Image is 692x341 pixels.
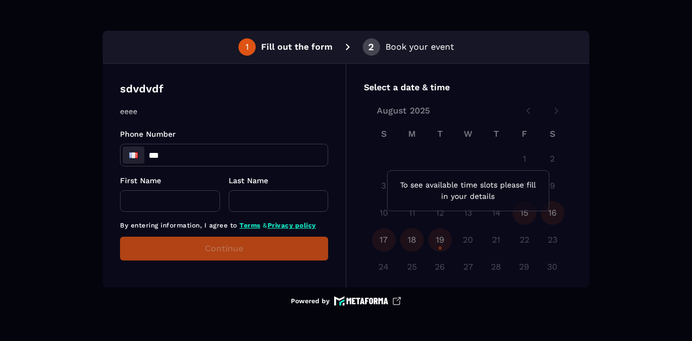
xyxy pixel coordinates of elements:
[268,222,316,229] a: Privacy policy
[263,222,268,229] span: &
[123,146,144,164] div: France: + 33
[385,41,454,54] p: Book your event
[396,179,540,202] p: To see available time slots please fill in your details
[120,81,163,96] p: sdvdvdf
[120,176,161,185] span: First Name
[291,296,401,306] a: Powered by
[368,42,374,52] div: 2
[291,297,330,305] p: Powered by
[364,81,572,94] p: Select a date & time
[261,41,332,54] p: Fill out the form
[239,222,261,229] a: Terms
[120,106,325,117] p: eeee
[120,130,176,138] span: Phone Number
[245,42,249,52] div: 1
[229,176,268,185] span: Last Name
[120,220,328,230] p: By entering information, I agree to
